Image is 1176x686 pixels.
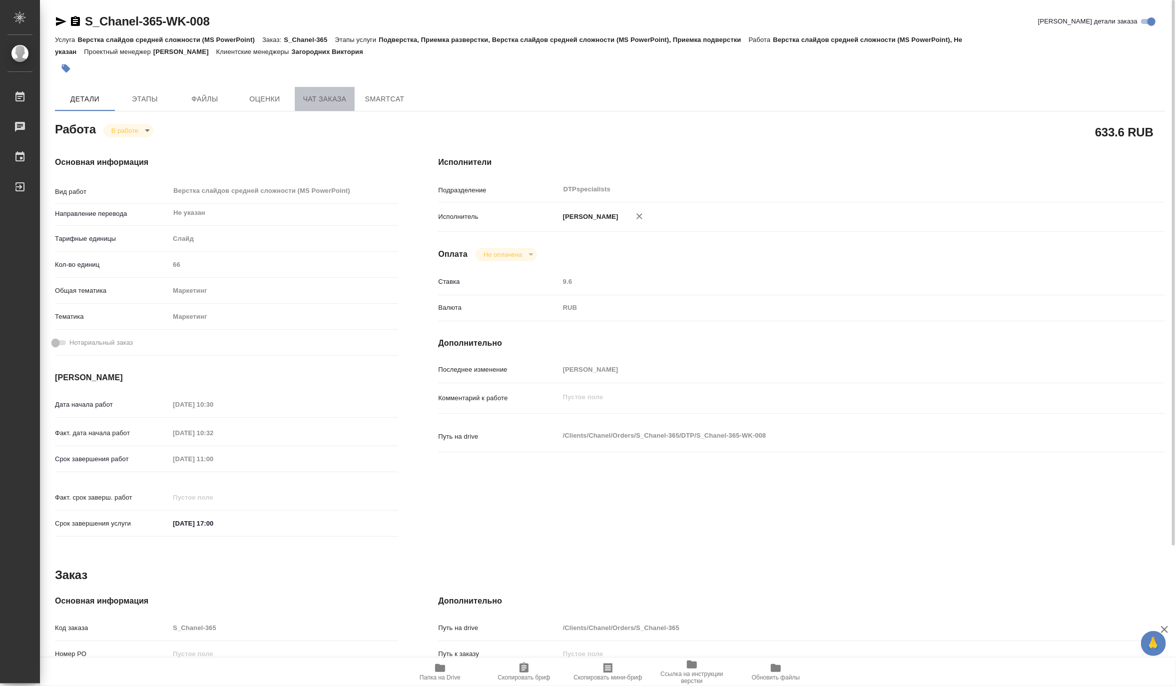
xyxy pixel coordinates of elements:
[169,308,398,325] div: Маркетинг
[438,337,1165,349] h4: Дополнительно
[169,621,398,635] input: Пустое поле
[438,595,1165,607] h4: Дополнительно
[438,365,559,375] p: Последнее изменение
[55,567,87,583] h2: Заказ
[153,48,216,55] p: [PERSON_NAME]
[476,248,537,261] div: В работе
[438,248,468,260] h4: Оплата
[61,93,109,105] span: Детали
[1038,16,1138,26] span: [PERSON_NAME] детали заказа
[55,623,169,633] p: Код заказа
[284,36,335,43] p: S_Chanel-365
[262,36,284,43] p: Заказ:
[108,126,141,135] button: В работе
[574,674,642,681] span: Скопировать мини-бриф
[1095,123,1154,140] h2: 633.6 RUB
[55,187,169,197] p: Вид работ
[55,400,169,410] p: Дата начала работ
[628,205,650,227] button: Удалить исполнителя
[566,658,650,686] button: Скопировать мини-бриф
[498,674,550,681] span: Скопировать бриф
[169,647,398,661] input: Пустое поле
[749,36,773,43] p: Работа
[438,185,559,195] p: Подразделение
[69,338,133,348] span: Нотариальный заказ
[420,674,461,681] span: Папка на Drive
[55,493,169,503] p: Факт. срок заверш. работ
[169,426,257,440] input: Пустое поле
[438,212,559,222] p: Исполнитель
[169,452,257,466] input: Пустое поле
[55,454,169,464] p: Срок завершения работ
[169,397,257,412] input: Пустое поле
[169,257,398,272] input: Пустое поле
[734,658,818,686] button: Обновить файлы
[55,119,96,137] h2: Работа
[103,124,153,137] div: В работе
[481,250,525,259] button: Не оплачена
[438,432,559,442] p: Путь на drive
[482,658,566,686] button: Скопировать бриф
[1145,633,1162,654] span: 🙏
[121,93,169,105] span: Этапы
[438,156,1165,168] h4: Исполнители
[656,671,728,685] span: Ссылка на инструкции верстки
[55,372,398,384] h4: [PERSON_NAME]
[438,277,559,287] p: Ставка
[77,36,262,43] p: Верстка слайдов средней сложности (MS PowerPoint)
[55,15,67,27] button: Скопировать ссылку для ЯМессенджера
[560,299,1105,316] div: RUB
[55,234,169,244] p: Тарифные единицы
[85,14,210,28] a: S_Chanel-365-WK-008
[650,658,734,686] button: Ссылка на инструкции верстки
[55,36,77,43] p: Услуга
[55,595,398,607] h4: Основная информация
[438,393,559,403] p: Комментарий к работе
[169,230,398,247] div: Слайд
[55,286,169,296] p: Общая тематика
[55,312,169,322] p: Тематика
[560,212,618,222] p: [PERSON_NAME]
[69,15,81,27] button: Скопировать ссылку
[169,490,257,505] input: Пустое поле
[560,274,1105,289] input: Пустое поле
[752,674,800,681] span: Обновить файлы
[55,156,398,168] h4: Основная информация
[169,282,398,299] div: Маркетинг
[291,48,370,55] p: Загородних Виктория
[560,362,1105,377] input: Пустое поле
[560,621,1105,635] input: Пустое поле
[55,260,169,270] p: Кол-во единиц
[181,93,229,105] span: Файлы
[55,519,169,529] p: Срок завершения услуги
[169,516,257,531] input: ✎ Введи что-нибудь
[301,93,349,105] span: Чат заказа
[55,649,169,659] p: Номер РО
[398,658,482,686] button: Папка на Drive
[560,647,1105,661] input: Пустое поле
[438,303,559,313] p: Валюта
[438,623,559,633] p: Путь на drive
[55,57,77,79] button: Добавить тэг
[55,209,169,219] p: Направление перевода
[84,48,153,55] p: Проектный менеджер
[361,93,409,105] span: SmartCat
[1141,631,1166,656] button: 🙏
[335,36,379,43] p: Этапы услуги
[560,427,1105,444] textarea: /Clients/Chanel/Orders/S_Chanel-365/DTP/S_Chanel-365-WK-008
[216,48,292,55] p: Клиентские менеджеры
[438,649,559,659] p: Путь к заказу
[55,428,169,438] p: Факт. дата начала работ
[379,36,749,43] p: Подверстка, Приемка разверстки, Верстка слайдов средней сложности (MS PowerPoint), Приемка подвер...
[241,93,289,105] span: Оценки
